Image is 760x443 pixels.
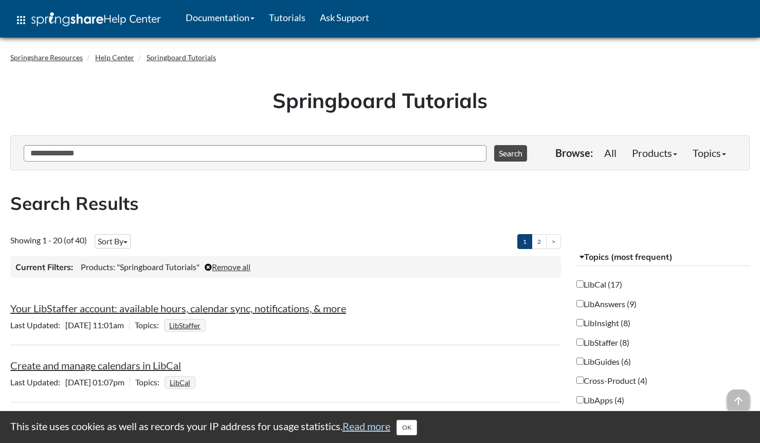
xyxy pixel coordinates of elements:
h2: Search Results [10,191,750,216]
span: Showing 1 - 20 (of 40) [10,235,87,245]
a: Topics [685,143,734,163]
button: Close [396,420,417,435]
a: LibStaffer [168,318,202,333]
p: Browse: [555,146,593,160]
span: apps [15,14,27,26]
a: Remove all [205,262,250,272]
a: 1 [517,234,532,249]
ul: Topics [165,377,198,387]
input: LibGuides (6) [576,358,584,365]
input: LibApps (4) [576,396,584,403]
label: LibStaffer (8) [576,336,629,348]
label: LibCal (17) [576,278,622,290]
button: Sort By [95,234,131,249]
label: Cross-Product (4) [576,375,647,386]
span: arrow_upward [727,389,750,412]
label: LibGuides (6) [576,356,631,367]
a: All [596,143,624,163]
a: Ask Support [313,5,376,30]
a: Your LibStaffer account: available hours, calendar sync, notifications, & more [10,302,346,314]
span: Last Updated [10,320,65,330]
ul: Topics [164,320,208,330]
label: LibAnswers (9) [576,298,637,310]
a: Help Center [95,53,134,62]
span: Products: [81,262,115,272]
input: Cross-Product (4) [576,377,584,384]
ul: Pagination of search results [517,234,561,249]
span: Topics [135,377,165,387]
input: LibStaffer (8) [576,339,584,346]
span: [DATE] 11:01am [10,320,129,330]
input: LibCal (17) [576,280,584,288]
a: Create and manage calendars in LibCal [10,359,181,371]
a: Documentation [178,5,262,30]
button: Search [494,145,527,162]
a: > [546,234,561,249]
a: 2 [532,234,547,249]
span: Help Center [103,12,161,25]
a: Tutorials [262,5,313,30]
a: Products [624,143,685,163]
h3: Current Filters [15,261,73,273]
button: Topics (most frequent) [576,248,750,267]
a: Read more [342,420,390,432]
a: apps Help Center [8,5,168,36]
span: Last Updated [10,377,65,387]
input: LibInsight (8) [576,319,584,326]
label: LibInsight (8) [576,317,630,329]
span: Topics [135,320,164,330]
a: Springshare Resources [10,53,83,62]
a: LibCal [168,375,192,390]
h1: Springboard Tutorials [18,86,742,115]
span: [DATE] 01:07pm [10,377,130,387]
label: LibApps (4) [576,394,624,406]
span: "Springboard Tutorials" [117,262,200,272]
a: arrow_upward [727,391,750,403]
a: Springboard Tutorials [147,53,216,62]
input: LibAnswers (9) [576,300,584,307]
img: Springshare [31,12,103,26]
